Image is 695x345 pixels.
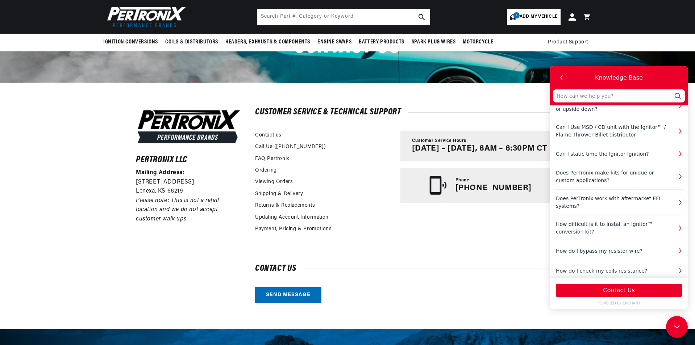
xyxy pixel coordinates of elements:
[255,109,559,116] h2: Customer Service & Technical Support
[359,38,404,46] span: Battery Products
[255,143,326,151] a: Call Us ([PHONE_NUMBER])
[255,131,282,139] a: Contact us
[6,57,122,72] div: Can I Use MSD / CD unit with the Ignitor™ / Flame-Thrower Billet distributor
[255,190,303,198] a: Shipping & Delivery
[136,156,242,164] h6: Pertronix LLC
[6,154,122,169] div: How difficult is it to install an Ignitor™ conversion kit?
[255,167,277,174] a: Ordering
[6,218,132,231] button: Contact Us
[463,38,493,46] span: Motorcycle
[255,265,559,272] h2: Contact us
[6,129,122,144] div: Does PerTronix work with aftermarket EFI systems?
[222,34,314,51] summary: Headers, Exhausts & Components
[103,4,187,29] img: Pertronix
[408,34,459,51] summary: Spark Plug Wires
[136,187,242,196] p: Lenexa, KS 66219
[136,198,219,222] em: Please note: This is not a retail location and we do not accept customer walk ups.
[412,144,548,153] p: [DATE] – [DATE], 8AM – 6:30PM CT
[520,13,557,20] span: Add my vehicle
[317,38,351,46] span: Engine Swaps
[355,34,408,51] summary: Battery Products
[255,225,332,233] a: Payment, Pricing & Promotions
[412,38,456,46] span: Spark Plug Wires
[6,201,122,209] div: How do I check my coils resistance?
[225,38,310,46] span: Headers, Exhausts & Components
[255,214,329,222] a: Updating Account Information
[257,9,430,25] input: Search Part #, Category or Keyword
[255,287,321,303] a: Send message
[314,34,355,51] summary: Engine Swaps
[6,181,122,189] div: How do I bypass my resistor wire?
[459,34,497,51] summary: Motorcycle
[136,178,242,187] p: [STREET_ADDRESS]
[6,103,122,118] div: Does PerTronix make kits for unique or custom applications?
[548,34,592,51] summary: Product Support
[3,234,135,240] a: POWERED BY ENCHANT
[103,34,162,51] summary: Ignition Conversions
[507,9,561,25] a: 1Add my vehicle
[548,38,588,46] span: Product Support
[414,9,430,25] button: search button
[400,168,559,203] a: Phone [PHONE_NUMBER]
[6,84,122,92] div: Can I static time the Ignitor Ignition?
[513,12,520,18] span: 1
[165,38,218,46] span: Coils & Distributors
[3,23,135,36] input: How can we help you?
[455,177,470,184] span: Phone
[255,178,293,186] a: Viewing Orders
[103,38,158,46] span: Ignition Conversions
[255,155,289,163] a: FAQ Pertronix
[45,7,93,16] div: Knowledge Base
[136,170,185,176] strong: Mailing Address:
[6,31,122,47] div: Can I mount the Flame-Thrower coil sideways or upside down?
[255,202,315,210] a: Returns & Replacements
[162,34,222,51] summary: Coils & Distributors
[455,184,532,193] p: [PHONE_NUMBER]
[412,138,466,144] span: Customer Service Hours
